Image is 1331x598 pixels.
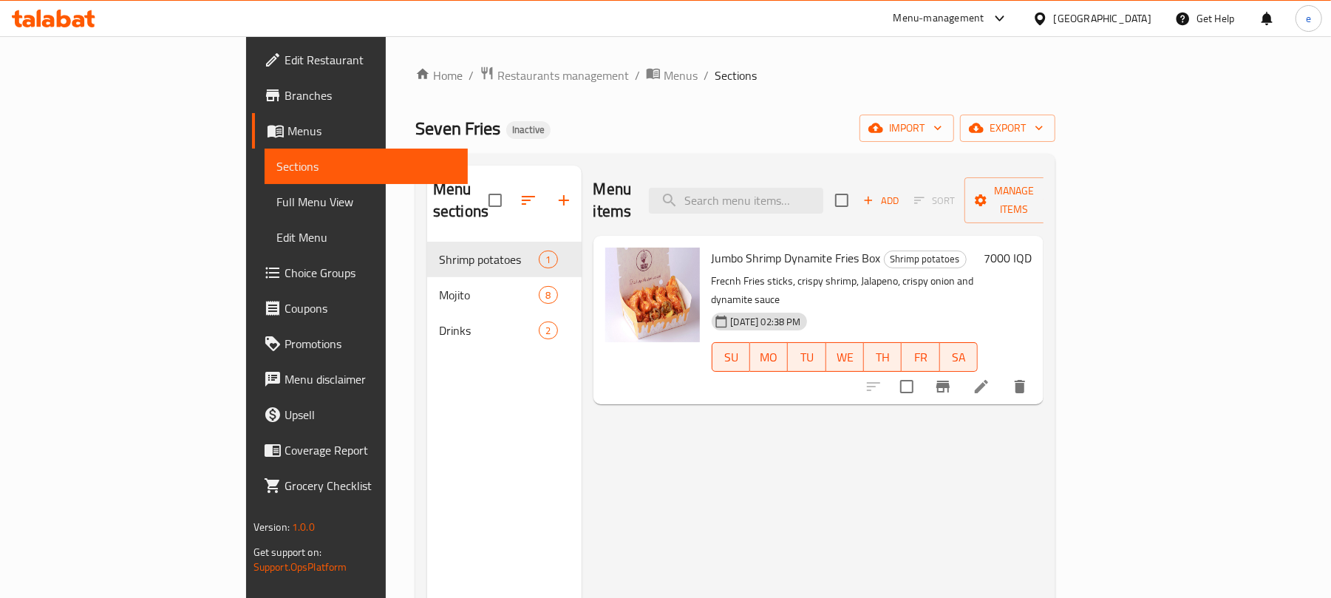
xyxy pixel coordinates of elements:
[285,299,457,317] span: Coupons
[712,342,750,372] button: SU
[539,286,557,304] div: items
[718,347,744,368] span: SU
[870,347,896,368] span: TH
[252,397,469,432] a: Upsell
[427,277,582,313] div: Mojito8
[276,157,457,175] span: Sections
[940,342,978,372] button: SA
[285,406,457,424] span: Upsell
[265,149,469,184] a: Sections
[964,177,1063,223] button: Manage items
[664,67,698,84] span: Menus
[1054,10,1151,27] div: [GEOGRAPHIC_DATA]
[285,51,457,69] span: Edit Restaurant
[902,342,939,372] button: FR
[285,370,457,388] span: Menu disclaimer
[265,220,469,255] a: Edit Menu
[905,189,964,212] span: Select section first
[427,236,582,354] nav: Menu sections
[1306,10,1311,27] span: e
[415,112,500,145] span: Seven Fries
[511,183,546,218] span: Sort sections
[276,193,457,211] span: Full Menu View
[832,347,858,368] span: WE
[788,342,826,372] button: TU
[539,322,557,339] div: items
[908,347,933,368] span: FR
[285,335,457,353] span: Promotions
[276,228,457,246] span: Edit Menu
[885,251,966,268] span: Shrimp potatoes
[252,42,469,78] a: Edit Restaurant
[287,122,457,140] span: Menus
[857,189,905,212] span: Add item
[497,67,629,84] span: Restaurants management
[826,185,857,216] span: Select section
[252,326,469,361] a: Promotions
[794,347,820,368] span: TU
[635,67,640,84] li: /
[292,517,315,537] span: 1.0.0
[704,67,709,84] li: /
[506,123,551,136] span: Inactive
[415,66,1055,85] nav: breadcrumb
[252,255,469,290] a: Choice Groups
[253,557,347,577] a: Support.OpsPlatform
[252,361,469,397] a: Menu disclaimer
[439,251,539,268] span: Shrimp potatoes
[712,247,881,269] span: Jumbo Shrimp Dynamite Fries Box
[973,378,990,395] a: Edit menu item
[649,188,823,214] input: search
[539,288,556,302] span: 8
[439,322,539,339] span: Drinks
[480,66,629,85] a: Restaurants management
[427,242,582,277] div: Shrimp potatoes1
[439,286,539,304] span: Mojito
[972,119,1044,137] span: export
[871,119,942,137] span: import
[546,183,582,218] button: Add section
[253,543,321,562] span: Get support on:
[976,182,1052,219] span: Manage items
[265,184,469,220] a: Full Menu View
[605,248,700,342] img: Jumbo Shrimp Dynamite Fries Box
[893,10,984,27] div: Menu-management
[252,113,469,149] a: Menus
[1002,369,1038,404] button: delete
[285,441,457,459] span: Coverage Report
[285,86,457,104] span: Branches
[960,115,1055,142] button: export
[427,313,582,348] div: Drinks2
[864,342,902,372] button: TH
[252,290,469,326] a: Coupons
[861,192,901,209] span: Add
[859,115,954,142] button: import
[925,369,961,404] button: Branch-specific-item
[756,347,782,368] span: MO
[750,342,788,372] button: MO
[826,342,864,372] button: WE
[539,251,557,268] div: items
[252,468,469,503] a: Grocery Checklist
[285,264,457,282] span: Choice Groups
[285,477,457,495] span: Grocery Checklist
[469,67,474,84] li: /
[480,185,511,216] span: Select all sections
[946,347,972,368] span: SA
[252,78,469,113] a: Branches
[715,67,757,84] span: Sections
[857,189,905,212] button: Add
[891,371,922,402] span: Select to update
[712,272,978,309] p: Frecnh Fries sticks, crispy shrimp, Jalapeno, crispy onion and dynamite sauce
[506,121,551,139] div: Inactive
[646,66,698,85] a: Menus
[725,315,807,329] span: [DATE] 02:38 PM
[984,248,1032,268] h6: 7000 IQD
[884,251,967,268] div: Shrimp potatoes
[252,432,469,468] a: Coverage Report
[539,253,556,267] span: 1
[253,517,290,537] span: Version:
